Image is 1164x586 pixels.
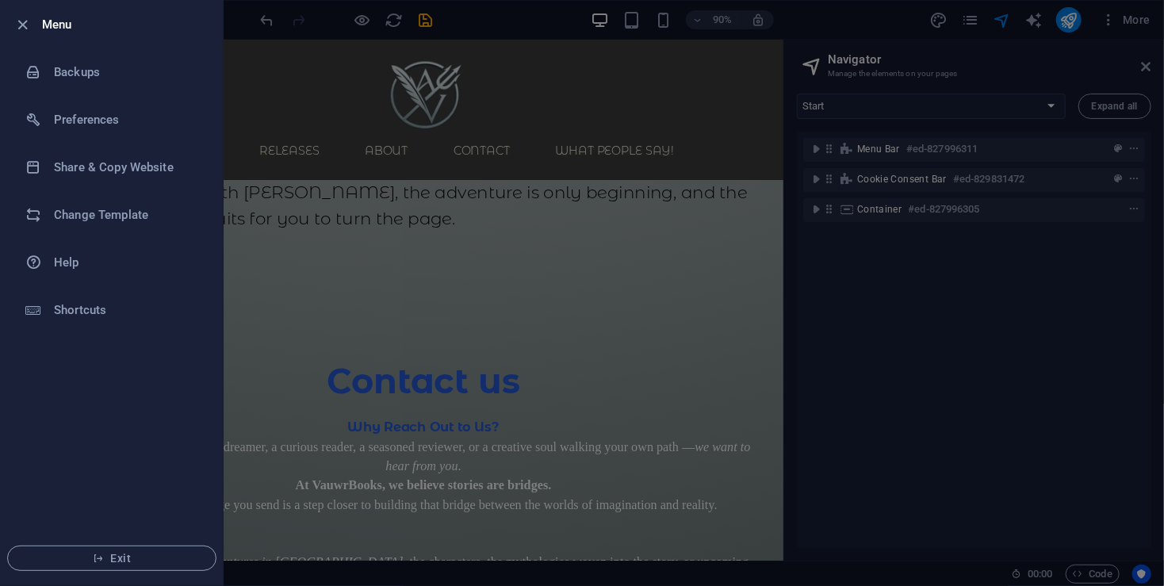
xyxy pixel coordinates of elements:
h6: Change Template [54,205,201,224]
h6: Backups [54,63,201,82]
a: Help [1,239,223,286]
h6: Help [54,253,201,272]
button: Exit [7,546,216,571]
h6: Shortcuts [54,301,201,320]
h6: Menu [42,15,210,34]
h6: Share & Copy Website [54,158,201,177]
span: Exit [21,552,203,565]
h6: Preferences [54,110,201,129]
